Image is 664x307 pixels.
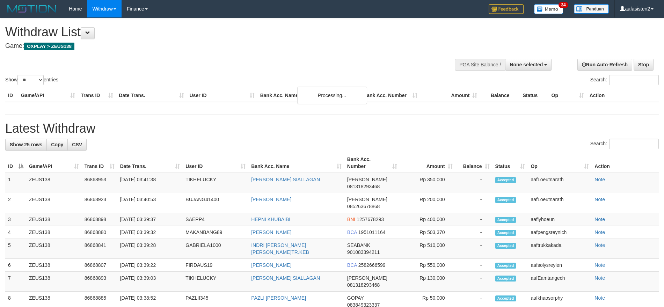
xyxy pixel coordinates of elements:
a: [PERSON_NAME] [251,197,291,202]
span: Copy 081318293468 to clipboard [347,282,380,288]
span: 34 [559,2,568,8]
a: Stop [634,59,654,71]
th: Action [592,153,659,173]
td: SAEPP4 [183,213,248,226]
a: Note [594,197,605,202]
th: Balance: activate to sort column ascending [455,153,492,173]
span: Accepted [495,263,516,269]
th: Trans ID: activate to sort column ascending [82,153,117,173]
td: Rp 400,000 [400,213,455,226]
td: GABRIELA1000 [183,239,248,259]
h1: Latest Withdraw [5,122,659,136]
label: Search: [590,75,659,85]
td: ZEUS138 [26,213,82,226]
td: Rp 550,000 [400,259,455,272]
td: [DATE] 03:39:03 [117,272,183,292]
td: [DATE] 03:39:22 [117,259,183,272]
span: Accepted [495,295,516,301]
td: - [455,173,492,193]
td: 1 [5,173,26,193]
th: Date Trans.: activate to sort column ascending [117,153,183,173]
span: Copy 2582666599 to clipboard [358,262,386,268]
span: Accepted [495,276,516,282]
td: TIKHELUCKY [183,272,248,292]
a: HEPNI KHUBAIBI [251,217,290,222]
td: [DATE] 03:41:38 [117,173,183,193]
td: Rp 200,000 [400,193,455,213]
span: Copy 1257678293 to clipboard [357,217,384,222]
td: 6 [5,259,26,272]
th: Date Trans. [116,89,187,102]
td: TIKHELUCKY [183,173,248,193]
td: 5 [5,239,26,259]
td: 86868807 [82,259,117,272]
td: Rp 510,000 [400,239,455,259]
span: Accepted [495,243,516,249]
a: Note [594,262,605,268]
span: Accepted [495,177,516,183]
span: Accepted [495,230,516,236]
th: Bank Acc. Name: activate to sort column ascending [248,153,344,173]
td: aaflyhoeun [528,213,592,226]
td: Rp 350,000 [400,173,455,193]
td: BUJANG41400 [183,193,248,213]
span: GOPAY [347,295,364,301]
td: 7 [5,272,26,292]
td: ZEUS138 [26,173,82,193]
a: Note [594,242,605,248]
th: ID [5,89,18,102]
img: panduan.png [574,4,609,14]
a: [PERSON_NAME] [251,229,291,235]
span: OXPLAY > ZEUS138 [24,43,74,50]
button: None selected [505,59,552,71]
span: CSV [72,142,82,147]
td: aafLoeutnarath [528,193,592,213]
td: Rp 130,000 [400,272,455,292]
th: Action [587,89,659,102]
a: PAZLI [PERSON_NAME] [251,295,306,301]
span: Accepted [495,217,516,223]
span: [PERSON_NAME] [347,177,387,182]
th: User ID: activate to sort column ascending [183,153,248,173]
span: Copy 085263678868 to clipboard [347,204,380,209]
td: - [455,213,492,226]
a: INDRI [PERSON_NAME] [PERSON_NAME]TR.KEB [251,242,309,255]
a: Show 25 rows [5,139,47,151]
td: - [455,259,492,272]
th: ID: activate to sort column descending [5,153,26,173]
label: Show entries [5,75,58,85]
select: Showentries [17,75,44,85]
span: Copy [51,142,63,147]
td: - [455,239,492,259]
img: Feedback.jpg [489,4,524,14]
td: - [455,193,492,213]
td: aafLoeutnarath [528,173,592,193]
td: - [455,226,492,239]
a: Note [594,275,605,281]
th: Balance [480,89,520,102]
a: Note [594,295,605,301]
th: Game/API: activate to sort column ascending [26,153,82,173]
td: 86868898 [82,213,117,226]
a: Copy [46,139,68,151]
td: 86868841 [82,239,117,259]
span: [PERSON_NAME] [347,275,387,281]
td: 86868880 [82,226,117,239]
td: ZEUS138 [26,239,82,259]
th: Op: activate to sort column ascending [528,153,592,173]
td: ZEUS138 [26,272,82,292]
td: FIRDAUS19 [183,259,248,272]
td: [DATE] 03:40:53 [117,193,183,213]
input: Search: [609,75,659,85]
h4: Game: [5,43,436,50]
td: [DATE] 03:39:37 [117,213,183,226]
th: Amount [420,89,480,102]
h1: Withdraw List [5,25,436,39]
td: ZEUS138 [26,193,82,213]
th: Status: activate to sort column ascending [492,153,528,173]
span: None selected [510,62,543,67]
a: Run Auto-Refresh [577,59,632,71]
span: Copy 081318293468 to clipboard [347,184,380,189]
td: 86868893 [82,272,117,292]
th: Bank Acc. Name [257,89,360,102]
